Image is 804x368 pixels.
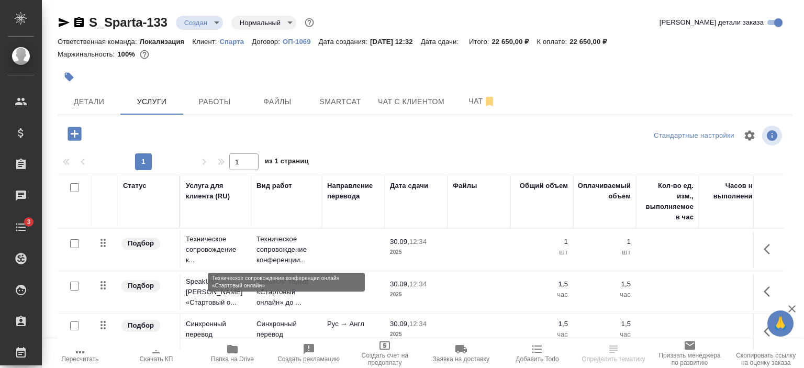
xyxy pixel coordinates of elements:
[378,95,444,108] span: Чат с клиентом
[370,38,421,46] p: [DATE] 12:32
[252,38,283,46] p: Договор:
[127,95,177,108] span: Услуги
[390,329,442,340] p: 2025
[189,95,240,108] span: Работы
[192,38,219,46] p: Клиент:
[578,329,631,340] p: час
[537,38,569,46] p: К оплате:
[516,289,568,300] p: час
[699,274,762,310] td: 0
[327,181,379,202] div: Направление перевода
[457,95,507,108] span: Чат
[390,238,409,246] p: 30.09,
[652,339,728,368] button: Призвать менеджера по развитию
[58,50,117,58] p: Маржинальность:
[699,231,762,268] td: 0
[453,181,477,191] div: Файлы
[277,355,340,363] span: Создать рекламацию
[433,355,489,363] span: Заявка на доставку
[699,314,762,350] td: 0
[194,339,271,368] button: Папка на Drive
[492,38,537,46] p: 22 650,00 ₽
[283,37,319,46] a: ОП-1069
[499,339,576,368] button: Добавить Todo
[347,339,423,368] button: Создать счет на предоплату
[582,355,645,363] span: Определить тематику
[303,16,316,29] button: Доп статусы указывают на важность/срочность заказа
[516,355,559,363] span: Добавить Todo
[139,355,173,363] span: Скачать КП
[390,280,409,288] p: 30.09,
[641,181,694,222] div: Кол-во ед. изм., выполняемое в час
[575,339,652,368] button: Определить тематику
[578,181,631,202] div: Оплачиваемый объем
[128,320,154,331] p: Подбор
[516,247,568,258] p: шт
[58,65,81,88] button: Добавить тэг
[128,281,154,291] p: Подбор
[469,38,492,46] p: Итого:
[704,181,756,202] div: Часов на выполнение
[20,217,37,227] span: 3
[409,320,427,328] p: 12:34
[61,355,98,363] span: Пересчитать
[220,38,252,46] p: Спарта
[757,319,783,344] button: Показать кнопки
[256,276,317,308] p: SpeakUs: тариф «Стартовый онлайн» до ...
[390,289,442,300] p: 2025
[772,313,789,334] span: 🙏
[390,181,428,191] div: Дата сдачи
[578,289,631,300] p: час
[516,237,568,247] p: 1
[283,38,319,46] p: ОП-1069
[73,16,85,29] button: Скопировать ссылку
[252,95,303,108] span: Файлы
[256,319,317,340] p: Синхронный перевод
[3,214,39,240] a: 3
[423,339,499,368] button: Заявка на доставку
[578,247,631,258] p: шт
[578,237,631,247] p: 1
[231,16,296,30] div: Создан
[123,181,147,191] div: Статус
[353,352,417,366] span: Создать счет на предоплату
[421,38,461,46] p: Дата сдачи:
[390,247,442,258] p: 2025
[237,18,284,27] button: Нормальный
[271,339,347,368] button: Создать рекламацию
[64,95,114,108] span: Детали
[390,320,409,328] p: 30.09,
[58,16,70,29] button: Скопировать ссылку для ЯМессенджера
[728,339,804,368] button: Скопировать ссылку на оценку заказа
[757,279,783,304] button: Показать кнопки
[767,310,794,337] button: 🙏
[734,352,798,366] span: Скопировать ссылку на оценку заказа
[520,181,568,191] div: Общий объем
[128,238,154,249] p: Подбор
[42,339,118,368] button: Пересчитать
[757,237,783,262] button: Показать кнопки
[762,126,784,146] span: Посмотреть информацию
[138,48,151,61] button: 0.00 RUB;
[569,38,615,46] p: 22 650,00 ₽
[117,50,138,58] p: 100%
[118,339,195,368] button: Скачать КП
[516,319,568,329] p: 1,5
[658,352,722,366] span: Призвать менеджера по развитию
[319,38,370,46] p: Дата создания:
[256,234,317,265] p: Техническое сопровождение конференции...
[409,238,427,246] p: 12:34
[186,181,246,202] div: Услуга для клиента (RU)
[737,123,762,148] span: Настроить таблицу
[140,38,193,46] p: Локализация
[265,155,309,170] span: из 1 страниц
[578,279,631,289] p: 1,5
[211,355,254,363] span: Папка на Drive
[516,329,568,340] p: час
[186,234,246,265] p: Техническое сопровождение к...
[483,95,496,108] svg: Отписаться
[186,319,246,340] p: Синхронный перевод
[315,95,365,108] span: Smartcat
[651,128,737,144] div: split button
[327,319,379,329] p: Рус → Англ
